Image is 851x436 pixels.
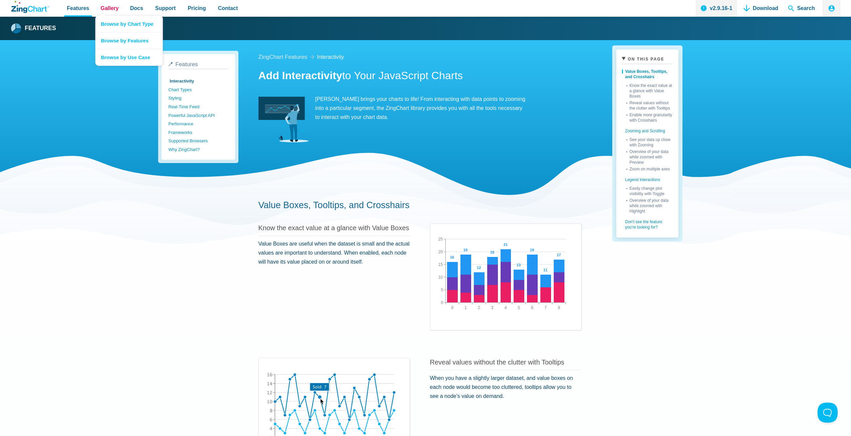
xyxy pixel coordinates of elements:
[169,137,228,145] a: Supported Browsers
[258,95,526,122] p: [PERSON_NAME] brings your charts to life! From interacting with data points to zooming into a par...
[818,403,838,423] iframe: Toggle Customer Support
[169,120,228,128] a: Performance
[169,145,228,154] a: Why ZingChart?
[96,49,163,65] a: Browse by Use Case
[169,128,228,137] a: Frameworks
[622,123,673,136] a: Zooming and Scrolling
[169,61,228,69] a: Features
[622,55,673,64] summary: On This Page
[67,4,89,13] span: Features
[626,148,673,165] a: Overview of your data while zoomed with Preview
[622,67,673,82] a: Value Boxes, Tooltips, and Crosshairs
[626,165,673,172] a: Zoom on multiple axes
[11,23,56,33] a: Features
[188,4,206,13] span: Pricing
[96,32,163,49] a: Browse by Features
[169,103,228,111] a: Real-Time Feed
[258,200,410,210] a: Value Boxes, Tooltips, and Crosshairs
[176,61,198,67] span: Features
[169,86,228,94] a: Chart Types
[258,224,409,232] a: Know the exact value at a glance with Value Boxes
[169,111,228,120] a: Powerful JavaScript API
[317,52,344,61] a: interactivity
[258,52,307,62] a: ZingChart Features
[258,95,309,145] img: Interactivity Image
[130,4,143,13] span: Docs
[169,77,228,86] a: Interactivity
[155,4,176,13] span: Support
[218,4,238,13] span: Contact
[258,69,581,84] h1: to Your JavaScript Charts
[430,358,564,366] a: Reveal values without the clutter with Tooltips
[626,184,673,196] a: Easily change plot visibility with Toggle
[622,172,673,184] a: Legend interactions
[258,239,410,267] p: Value Boxes are useful when the dataset is small and the actual values are important to understan...
[626,111,673,123] a: Enable more granularity with Crosshairs
[25,25,56,31] strong: Features
[101,4,119,13] span: Gallery
[11,1,49,13] a: ZingChart Logo. Click to return to the homepage
[626,82,673,99] a: Know the exact value at a glance with Value Boxes
[626,136,673,148] a: See your data up close with Zooming
[430,374,581,401] p: When you have a slightly larger dataset, and value boxes on each node would become too cluttered,...
[258,69,342,82] strong: Add Interactivity
[622,214,673,232] a: Don't see the feature you're looking for?
[626,196,673,214] a: Overview of your data while zoomed with Highlight
[169,94,228,103] a: Styling
[96,16,163,32] a: Browse by Chart Type
[626,99,673,111] a: Reveal values without the clutter with Tooltips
